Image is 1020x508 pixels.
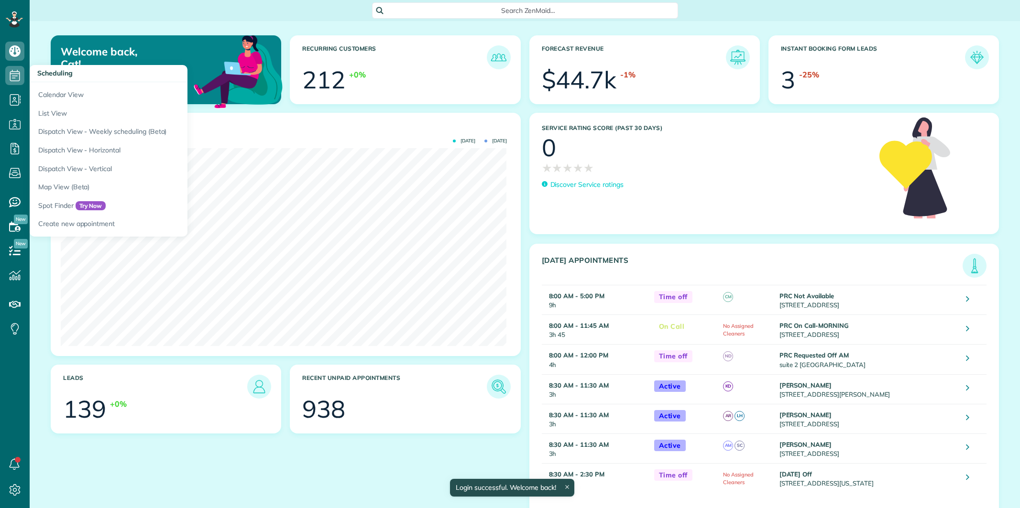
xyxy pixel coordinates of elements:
h3: Recent unpaid appointments [302,375,486,399]
img: icon_unpaid_appointments-47b8ce3997adf2238b356f14209ab4cced10bd1f174958f3ca8f1d0dd7fffeee.png [489,377,508,396]
span: SC [735,441,745,451]
img: icon_leads-1bed01f49abd5b7fead27621c3d59655bb73ed531f8eeb49469d10e621d6b896.png [250,377,269,396]
a: List View [30,104,269,123]
span: [DATE] [453,139,475,143]
strong: 8:30 AM - 11:30 AM [549,441,609,448]
td: suite 2 [GEOGRAPHIC_DATA] [777,345,959,374]
a: Discover Service ratings [542,180,624,190]
h3: Recurring Customers [302,45,486,69]
strong: 8:00 AM - 11:45 AM [549,322,609,329]
span: Scheduling [37,69,73,77]
span: ★ [552,160,562,176]
td: [STREET_ADDRESS][US_STATE] [777,463,959,493]
span: ★ [573,160,583,176]
td: 3h [542,404,649,433]
td: [STREET_ADDRESS] [777,285,959,315]
h3: [DATE] Appointments [542,256,963,278]
span: Try Now [76,201,106,211]
td: 3h [542,433,649,463]
span: Time off [654,350,692,362]
span: Time off [654,469,692,481]
img: icon_form_leads-04211a6a04a5b2264e4ee56bc0799ec3eb69b7e499cbb523a139df1d13a81ae0.png [967,48,987,67]
div: -1% [620,69,636,80]
a: Dispatch View - Vertical [30,160,269,178]
img: dashboard_welcome-42a62b7d889689a78055ac9021e634bf52bae3f8056760290aed330b23ab8690.png [192,24,285,117]
span: [DATE] [484,139,507,143]
div: Login successful. Welcome back! [450,479,574,497]
strong: 8:30 AM - 11:30 AM [549,381,609,389]
strong: 8:00 AM - 5:00 PM [549,292,604,300]
td: [STREET_ADDRESS] [777,315,959,345]
div: 212 [302,68,345,92]
span: Time off [654,291,692,303]
strong: PRC On Call-MORNING [779,322,849,329]
strong: 8:30 AM - 2:30 PM [549,470,604,478]
span: ★ [542,160,552,176]
a: Dispatch View - Horizontal [30,141,269,160]
span: ★ [562,160,573,176]
a: Map View (Beta) [30,178,269,196]
td: 9h [542,285,649,315]
span: No Assigned Cleaners [723,471,754,486]
strong: [PERSON_NAME] [779,381,832,389]
td: 6h [542,463,649,493]
td: [STREET_ADDRESS][PERSON_NAME] [777,374,959,404]
span: AR [723,411,733,421]
a: Create new appointment [30,215,269,237]
img: icon_forecast_revenue-8c13a41c7ed35a8dcfafea3cbb826a0462acb37728057bba2d056411b612bbbe.png [728,48,747,67]
p: Welcome back, Cat! [61,45,208,71]
h3: Forecast Revenue [542,45,726,69]
div: $44.7k [542,68,617,92]
span: No Assigned Cleaners [723,323,754,337]
h3: Leads [63,375,247,399]
td: 4h [542,345,649,374]
span: ★ [583,160,594,176]
span: Active [654,410,686,422]
td: 3h [542,374,649,404]
p: Discover Service ratings [550,180,624,190]
strong: [PERSON_NAME] [779,441,832,448]
span: New [14,215,28,224]
span: On Call [654,321,690,333]
span: ND [723,351,733,361]
h3: Service Rating score (past 30 days) [542,125,870,131]
strong: 8:30 AM - 11:30 AM [549,411,609,419]
span: LH [735,411,745,421]
div: 938 [302,397,345,421]
div: 139 [63,397,106,421]
strong: 8:00 AM - 12:00 PM [549,351,608,359]
td: [STREET_ADDRESS] [777,433,959,463]
span: Active [654,380,686,392]
h3: Instant Booking Form Leads [781,45,965,69]
a: Calendar View [30,82,269,104]
strong: [DATE] Off [779,470,812,478]
h3: Actual Revenue this month [63,125,511,134]
a: Spot FinderTry Now [30,196,269,215]
div: +0% [110,399,127,410]
img: icon_todays_appointments-901f7ab196bb0bea1936b74009e4eb5ffbc2d2711fa7634e0d609ed5ef32b18b.png [965,256,984,275]
span: CM [723,292,733,302]
strong: [PERSON_NAME] [779,411,832,419]
div: 3 [781,68,795,92]
span: Active [654,440,686,452]
span: AM [723,441,733,451]
td: [STREET_ADDRESS] [777,404,959,433]
span: KD [723,381,733,391]
img: icon_recurring_customers-cf858462ba22bcd05b5a5880d41d6543d210077de5bb9ebc9590e49fd87d84ed.png [489,48,508,67]
a: Dispatch View - Weekly scheduling (Beta) [30,122,269,141]
td: 3h 45 [542,315,649,345]
span: New [14,239,28,249]
div: -25% [799,69,819,80]
div: 0 [542,136,556,160]
strong: PRC Not Available [779,292,834,300]
div: +0% [349,69,366,80]
strong: PRC Requested Off AM [779,351,849,359]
